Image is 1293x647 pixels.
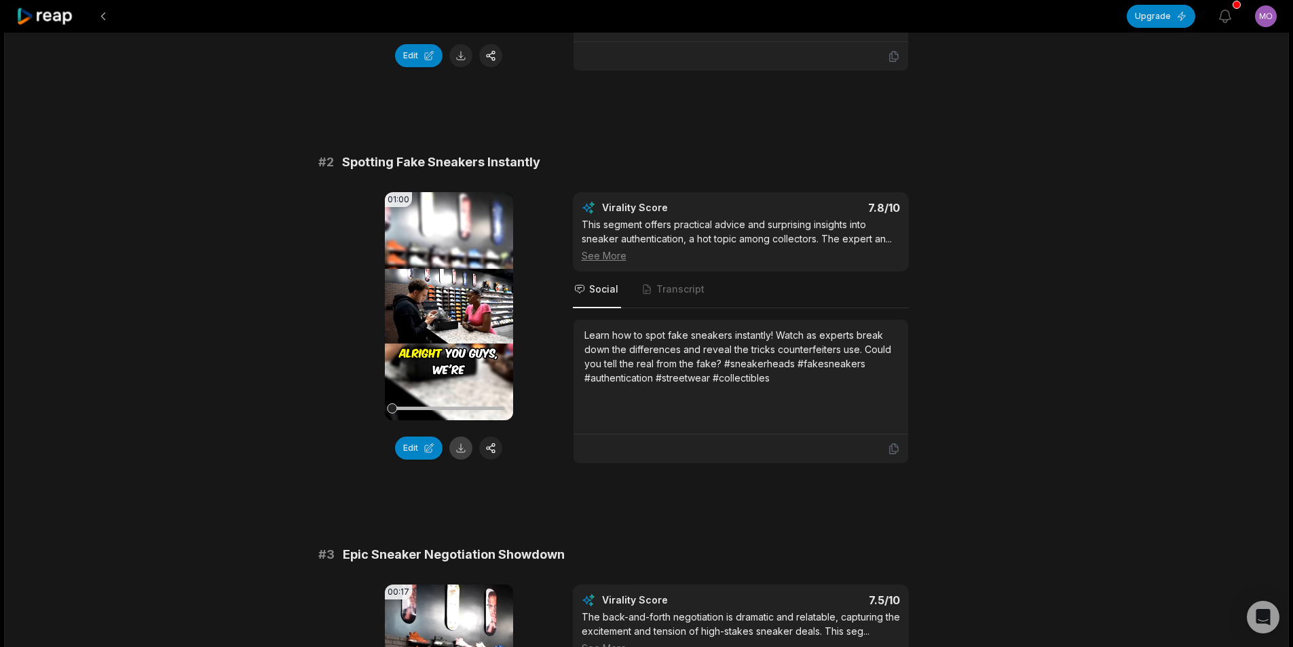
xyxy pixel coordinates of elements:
[754,201,900,215] div: 7.8 /10
[602,201,748,215] div: Virality Score
[656,282,705,296] span: Transcript
[754,593,900,607] div: 7.5 /10
[343,545,565,564] span: Epic Sneaker Negotiation Showdown
[395,44,443,67] button: Edit
[318,153,334,172] span: # 2
[582,248,900,263] div: See More
[1127,5,1195,28] button: Upgrade
[589,282,618,296] span: Social
[342,153,540,172] span: Spotting Fake Sneakers Instantly
[602,593,748,607] div: Virality Score
[385,192,513,420] video: Your browser does not support mp4 format.
[1247,601,1279,633] div: Open Intercom Messenger
[584,328,897,385] div: Learn how to spot fake sneakers instantly! Watch as experts break down the differences and reveal...
[573,272,909,308] nav: Tabs
[395,437,443,460] button: Edit
[582,217,900,263] div: This segment offers practical advice and surprising insights into sneaker authentication, a hot t...
[318,545,335,564] span: # 3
